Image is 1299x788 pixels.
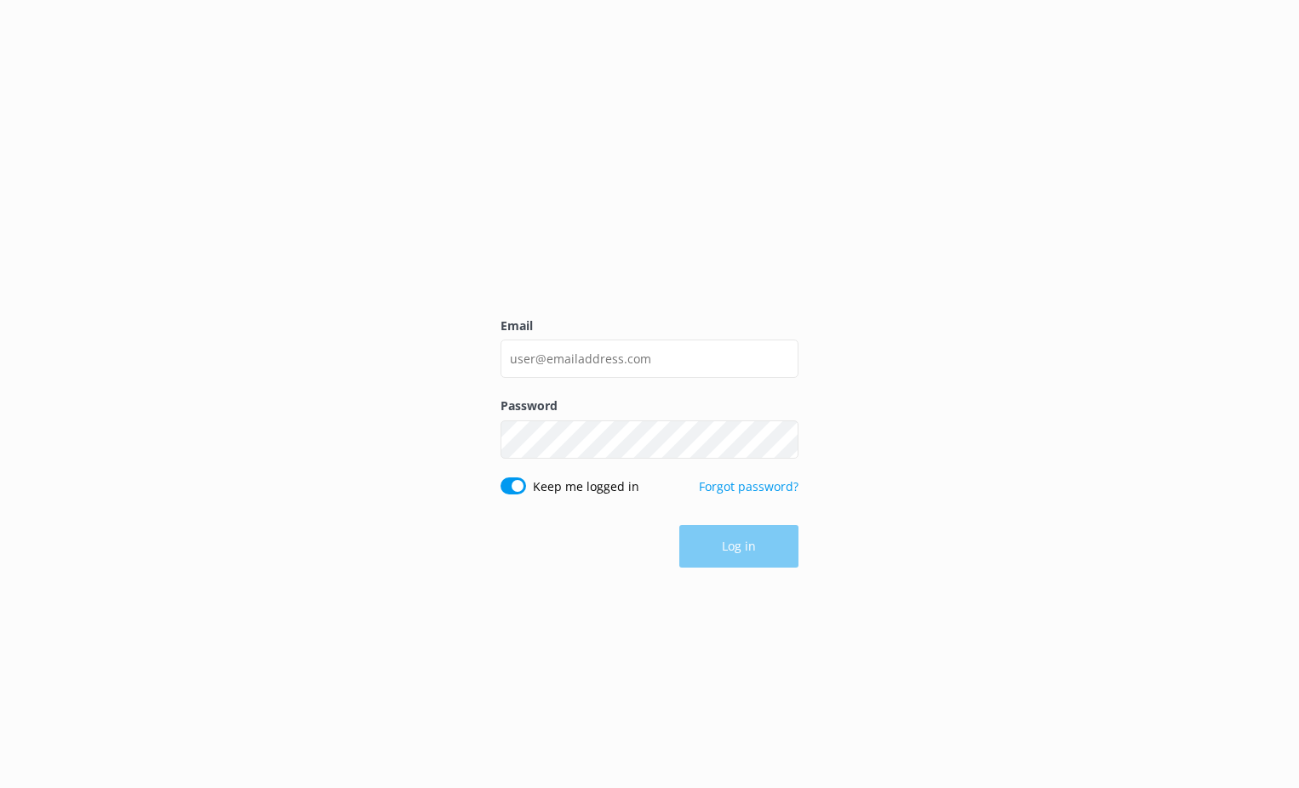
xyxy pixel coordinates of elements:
input: user@emailaddress.com [501,340,798,378]
label: Password [501,397,798,415]
label: Keep me logged in [533,477,639,496]
label: Email [501,317,798,335]
a: Forgot password? [699,478,798,494]
button: Show password [764,422,798,456]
